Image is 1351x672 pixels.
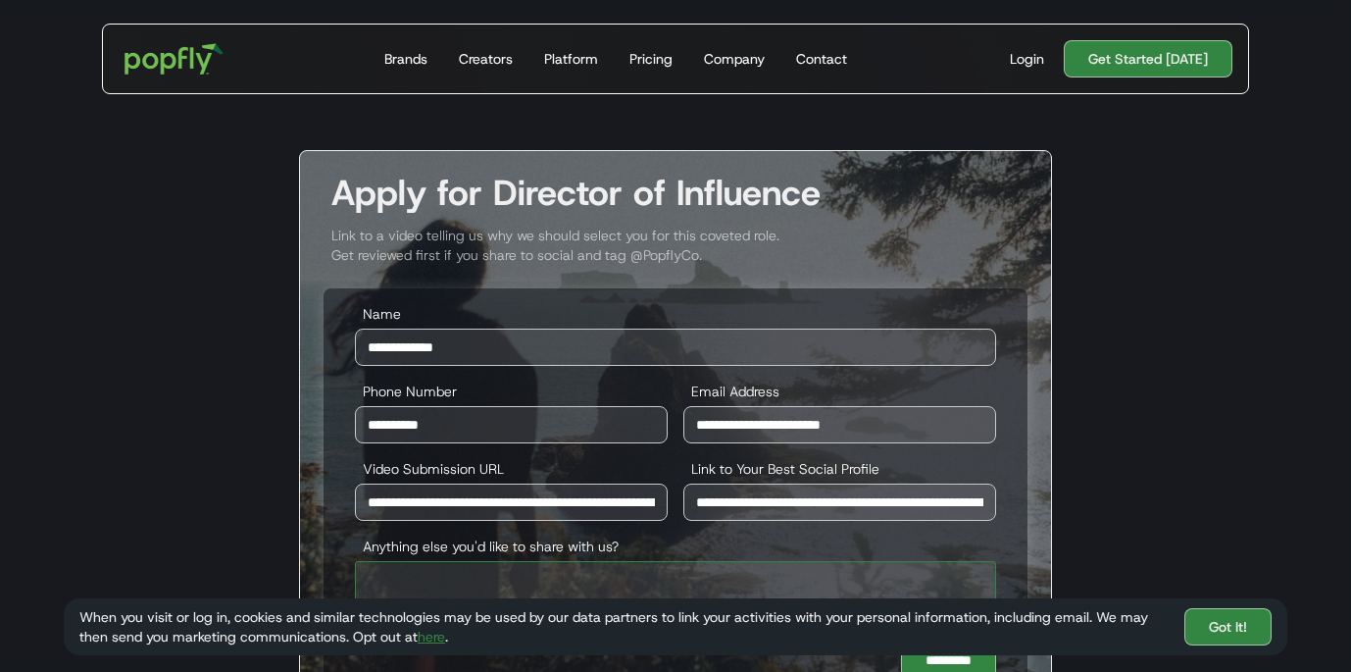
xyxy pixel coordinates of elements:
[300,226,1051,265] div: Link to a video telling us why we should select you for this coveted role. Get reviewed first if ...
[376,25,435,93] a: Brands
[355,304,996,324] label: Name
[696,25,773,93] a: Company
[1064,40,1232,78] a: Get Started [DATE]
[788,25,855,93] a: Contact
[796,49,847,69] div: Contact
[451,25,521,93] a: Creators
[418,628,445,646] a: here
[704,49,765,69] div: Company
[683,459,996,479] label: Link to Your Best Social Profile
[111,29,237,88] a: home
[355,382,668,401] label: Phone Number
[536,25,606,93] a: Platform
[355,459,668,479] label: Video Submission URL
[683,382,996,401] label: Email Address
[544,49,598,69] div: Platform
[355,537,996,556] label: Anything else you'd like to share with us?
[79,607,1169,646] div: When you visit or log in, cookies and similar technologies may be used by our data partners to li...
[384,49,427,69] div: Brands
[622,25,680,93] a: Pricing
[331,169,821,216] strong: Apply for Director of Influence
[1184,608,1272,646] a: Got It!
[1010,49,1044,69] div: Login
[1002,49,1052,69] a: Login
[629,49,673,69] div: Pricing
[459,49,513,69] div: Creators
